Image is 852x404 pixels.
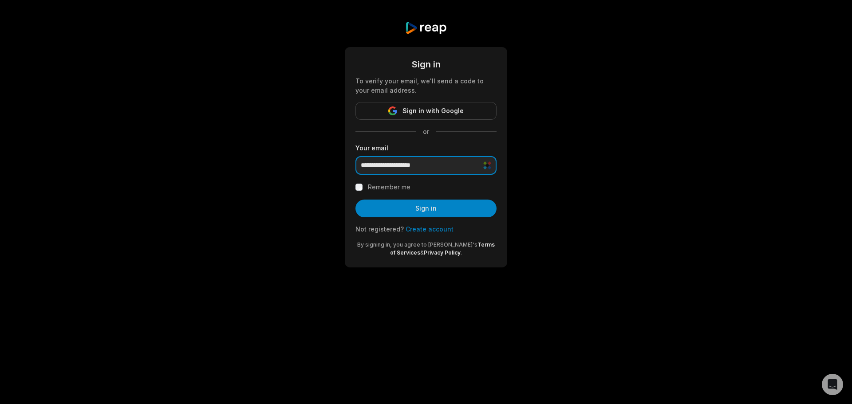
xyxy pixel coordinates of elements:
button: Sign in [355,200,497,217]
a: Privacy Policy [424,249,461,256]
img: Sticky Password [483,161,491,169]
img: reap [405,21,447,35]
div: To verify your email, we'll send a code to your email address. [355,76,497,95]
label: Your email [355,143,497,153]
button: Sign in with Google [355,102,497,120]
div: Sign in [355,58,497,71]
a: Create account [406,225,454,233]
a: Terms of Services [390,241,495,256]
span: Sign in with Google [402,106,464,116]
div: Open Intercom Messenger [822,374,843,395]
span: & [420,249,424,256]
span: . [461,249,462,256]
label: Remember me [368,182,410,192]
span: Not registered? [355,225,404,233]
span: or [416,127,436,136]
span: By signing in, you agree to [PERSON_NAME]'s [357,241,477,248]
